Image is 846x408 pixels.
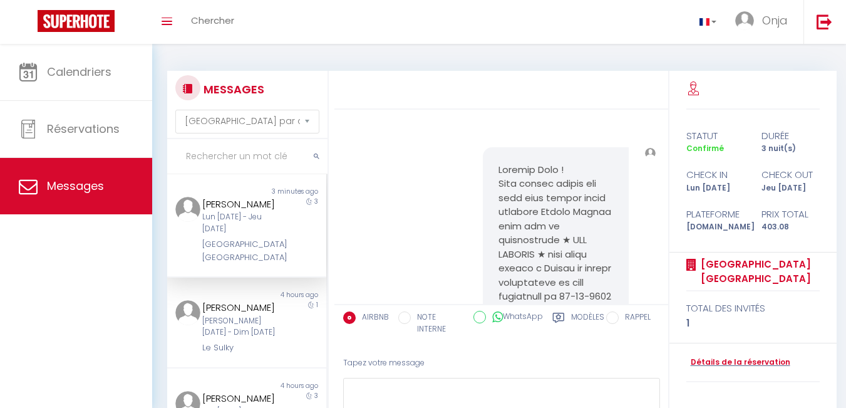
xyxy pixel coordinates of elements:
[817,14,832,29] img: logout
[686,143,724,154] span: Confirmé
[47,64,111,80] span: Calendriers
[247,187,326,197] div: 3 minutes ago
[343,348,660,379] div: Tapez votre message
[753,167,828,182] div: check out
[678,207,753,222] div: Plateforme
[202,211,279,235] div: Lun [DATE] - Jeu [DATE]
[247,381,326,391] div: 4 hours ago
[202,315,279,339] div: [PERSON_NAME] [DATE] - Dim [DATE]
[316,300,318,310] span: 1
[645,148,656,159] img: ...
[678,182,753,194] div: Lun [DATE]
[486,311,543,325] label: WhatsApp
[356,311,389,325] label: AIRBNB
[753,182,828,194] div: Jeu [DATE]
[762,13,788,28] span: Onja
[167,139,328,174] input: Rechercher un mot clé
[191,14,234,27] span: Chercher
[678,167,753,182] div: check in
[678,128,753,144] div: statut
[571,311,604,337] label: Modèles
[619,311,651,325] label: RAPPEL
[753,207,828,222] div: Prix total
[202,238,279,264] div: [GEOGRAPHIC_DATA] [GEOGRAPHIC_DATA]
[678,221,753,233] div: [DOMAIN_NAME]
[314,391,318,400] span: 3
[47,121,120,137] span: Réservations
[202,197,279,212] div: [PERSON_NAME]
[411,311,464,335] label: NOTE INTERNE
[686,357,790,369] a: Détails de la réservation
[686,316,820,331] div: 1
[753,128,828,144] div: durée
[175,300,200,325] img: ...
[247,290,326,300] div: 4 hours ago
[753,143,828,155] div: 3 nuit(s)
[202,391,279,406] div: [PERSON_NAME]
[47,178,104,194] span: Messages
[753,221,828,233] div: 403.08
[202,342,279,354] div: Le Sulky
[200,75,264,103] h3: MESSAGES
[314,197,318,206] span: 3
[175,197,200,222] img: ...
[696,257,820,286] a: [GEOGRAPHIC_DATA] [GEOGRAPHIC_DATA]
[202,300,279,315] div: [PERSON_NAME]
[735,11,754,30] img: ...
[686,301,820,316] div: total des invités
[38,10,115,32] img: Super Booking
